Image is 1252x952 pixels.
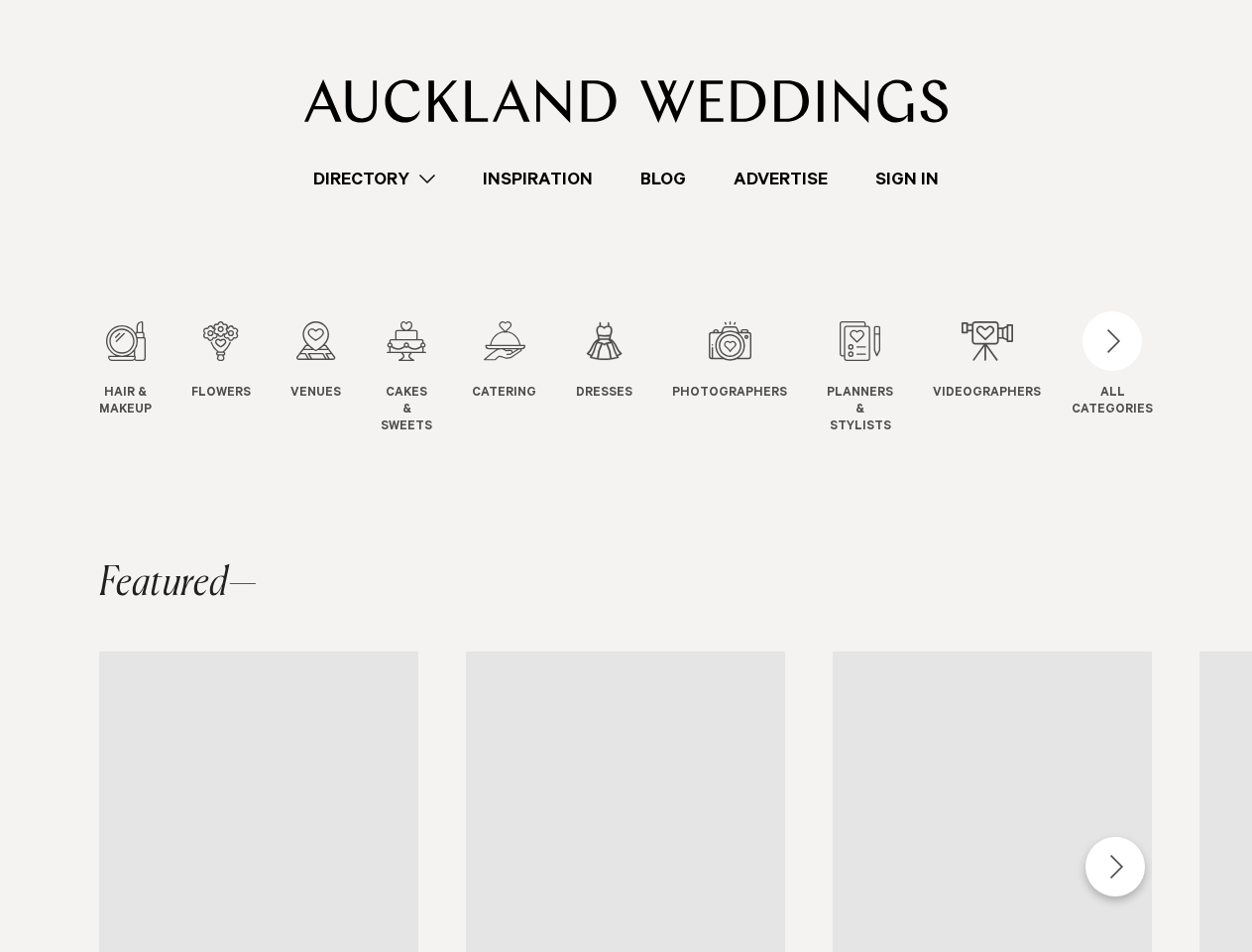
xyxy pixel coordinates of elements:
a: Catering [472,321,536,403]
a: Hair & Makeup [99,321,152,419]
a: Venues [290,321,341,403]
a: Dresses [576,321,632,403]
button: ALLCATEGORIES [1072,321,1153,415]
span: Flowers [191,386,251,403]
swiper-slide: 9 / 12 [933,321,1081,435]
span: Cakes & Sweets [381,386,432,435]
a: Advertise [710,166,852,192]
swiper-slide: 7 / 12 [672,321,827,435]
h2: Featured [99,564,258,604]
a: Photographers [672,321,787,403]
div: ALL CATEGORIES [1072,386,1153,419]
a: Videographers [933,321,1041,403]
span: Venues [290,386,341,403]
a: Blog [617,166,710,192]
span: Videographers [933,386,1041,403]
span: Hair & Makeup [99,386,152,419]
a: Cakes & Sweets [381,321,432,435]
swiper-slide: 2 / 12 [191,321,290,435]
a: Planners & Stylists [827,321,893,435]
swiper-slide: 6 / 12 [576,321,672,435]
a: Directory [289,166,459,192]
swiper-slide: 1 / 12 [99,321,191,435]
swiper-slide: 4 / 12 [381,321,472,435]
span: Planners & Stylists [827,386,893,435]
a: Inspiration [459,166,617,192]
img: Auckland Weddings Logo [304,79,948,123]
swiper-slide: 5 / 12 [472,321,576,435]
span: Catering [472,386,536,403]
span: Dresses [576,386,632,403]
a: Sign In [852,166,963,192]
a: Flowers [191,321,251,403]
swiper-slide: 8 / 12 [827,321,933,435]
span: Photographers [672,386,787,403]
swiper-slide: 3 / 12 [290,321,381,435]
